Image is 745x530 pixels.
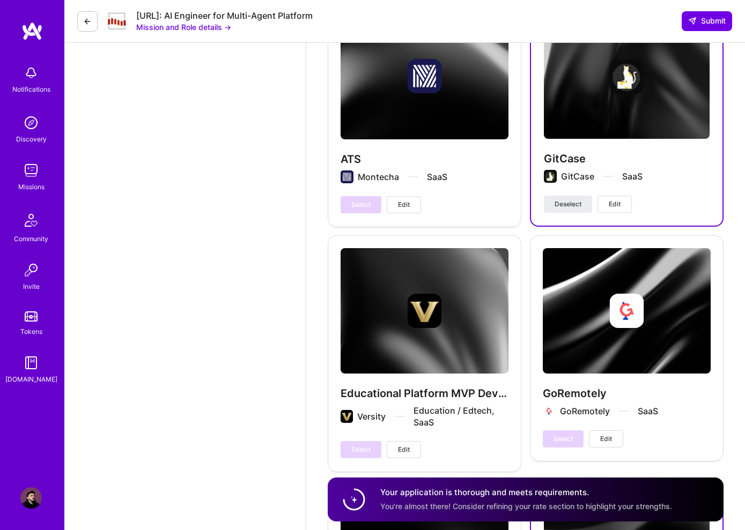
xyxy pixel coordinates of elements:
img: Invite [20,259,42,281]
img: discovery [20,112,42,133]
div: GitCase SaaS [561,170,643,182]
span: Edit [398,445,410,454]
button: Edit [387,196,421,213]
i: icon SendLight [688,17,697,25]
button: Edit [387,441,421,458]
a: User Avatar [18,487,45,509]
button: Edit [589,430,623,447]
img: User Avatar [20,487,42,509]
img: tokens [25,311,38,322]
div: Notifications [12,84,50,95]
div: Tokens [20,326,42,337]
button: Edit [598,196,632,213]
img: Company logo [544,170,557,183]
div: Community [14,233,48,244]
span: Submit [688,16,726,26]
span: Edit [600,434,612,444]
span: Deselect [555,199,581,209]
button: Submit [682,11,732,31]
img: Community [18,207,44,233]
button: Deselect [544,196,592,213]
img: logo [21,21,43,41]
img: Company logo [610,59,644,94]
div: [DOMAIN_NAME] [5,374,57,385]
img: guide book [20,352,42,374]
span: You're almost there! Consider refining your rate section to highlight your strengths. [380,502,672,511]
div: [URL]: AI Engineer for Multi-Agent Platform [136,10,313,21]
img: bell [20,62,42,84]
span: Edit [398,200,410,210]
div: Invite [23,281,40,292]
div: null [682,11,732,31]
h4: GitCase [544,152,710,166]
button: Mission and Role details → [136,21,231,33]
img: Company Logo [106,12,128,31]
img: divider [603,176,614,177]
div: Missions [18,181,45,192]
i: icon LeftArrowDark [83,17,92,26]
div: Discovery [16,133,47,145]
h4: Your application is thorough and meets requirements. [380,487,672,498]
img: teamwork [20,160,42,181]
span: Edit [609,199,621,209]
